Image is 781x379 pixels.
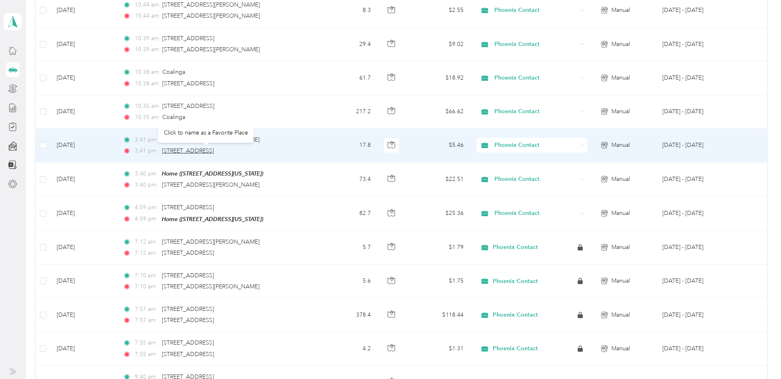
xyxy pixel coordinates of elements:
td: Aug 1 - 31, 2025 [656,129,736,162]
td: Aug 1 - 31, 2025 [656,95,736,129]
span: 7:55 am [135,350,158,359]
span: 3:40 pm [135,169,158,178]
span: 10:35 am [135,113,159,122]
td: [DATE] [50,332,116,365]
span: 4:59 pm [135,215,158,224]
span: Phoenix Contact [494,73,578,82]
span: Phoenix Contact [494,107,578,116]
span: 7:10 am [135,282,158,291]
span: [STREET_ADDRESS][PERSON_NAME] [162,136,260,143]
span: Phoenix Contact [494,40,578,49]
span: Manual [611,6,630,15]
span: Phoenix Contact [494,6,578,15]
span: Phoenix Contact [494,209,578,218]
td: 29.4 [319,27,377,61]
span: [STREET_ADDRESS] [162,317,214,324]
span: Phoenix Contact [493,311,538,319]
span: 10:39 am [135,45,159,54]
td: 73.4 [319,162,377,196]
span: 3:41 pm [135,135,158,144]
td: 217.2 [319,95,377,129]
span: [STREET_ADDRESS] [162,272,214,279]
span: [STREET_ADDRESS][PERSON_NAME] [162,283,260,290]
span: [STREET_ADDRESS][PERSON_NAME] [162,181,260,188]
td: 5.6 [319,265,377,298]
td: 378.4 [319,298,377,332]
span: 7:57 am [135,316,158,325]
td: $9.02 [409,27,470,61]
td: $118.44 [409,298,470,332]
span: [STREET_ADDRESS] [162,147,214,154]
span: 7:10 am [135,271,158,280]
span: [STREET_ADDRESS][PERSON_NAME] [162,46,260,53]
span: Coalinga [162,68,185,75]
span: Home ([STREET_ADDRESS][US_STATE]) [162,170,263,177]
span: Home ([STREET_ADDRESS][US_STATE]) [162,216,263,222]
span: [STREET_ADDRESS] [162,80,214,87]
span: Manual [611,276,630,285]
span: 3:40 pm [135,180,158,189]
span: Manual [611,107,630,116]
td: $1.79 [409,231,470,265]
span: [STREET_ADDRESS][PERSON_NAME] [162,238,260,245]
span: Coalinga [162,114,185,121]
td: [DATE] [50,298,116,332]
span: 7:12 am [135,249,158,258]
span: [STREET_ADDRESS] [162,35,214,42]
td: $25.36 [409,196,470,231]
div: Click to name as a Favorite Place [158,123,254,143]
td: [DATE] [50,95,116,129]
span: Phoenix Contact [493,345,538,352]
td: $66.62 [409,95,470,129]
span: Manual [611,40,630,49]
td: [DATE] [50,129,116,162]
td: Aug 1 - 31, 2025 [656,196,736,231]
td: 5.7 [319,231,377,265]
iframe: Everlance-gr Chat Button Frame [735,333,781,379]
span: 7:12 am [135,237,158,247]
span: Manual [611,141,630,150]
span: 7:55 am [135,338,158,347]
span: Phoenix Contact [494,141,578,150]
span: Phoenix Contact [494,175,578,184]
td: [DATE] [50,61,116,95]
span: 10:44 am [135,11,159,21]
span: 10:39 am [135,34,159,43]
span: [STREET_ADDRESS] [162,204,214,211]
td: [DATE] [50,162,116,196]
span: 4:59 pm [135,203,158,212]
td: Jul 1 - 31, 2025 [656,298,736,332]
td: Aug 1 - 31, 2025 [656,162,736,196]
td: $18.92 [409,61,470,95]
td: Jul 1 - 31, 2025 [656,332,736,365]
span: Manual [611,311,630,320]
span: [STREET_ADDRESS] [162,306,214,313]
span: [STREET_ADDRESS][PERSON_NAME] [162,12,260,19]
td: 82.7 [319,196,377,231]
span: [STREET_ADDRESS] [162,339,214,346]
span: 10:38 am [135,68,159,77]
td: [DATE] [50,265,116,298]
td: 17.8 [319,129,377,162]
span: 7:57 am [135,305,158,314]
span: Manual [611,344,630,353]
td: Aug 1 - 31, 2025 [656,61,736,95]
span: [STREET_ADDRESS] [162,351,214,358]
span: 10:38 am [135,79,159,88]
td: 4.2 [319,332,377,365]
span: 3:41 pm [135,146,158,155]
td: $1.75 [409,265,470,298]
td: Jul 1 - 31, 2025 [656,265,736,298]
span: Phoenix Contact [493,244,538,251]
span: 10:35 am [135,102,159,111]
td: [DATE] [50,231,116,265]
span: Manual [611,243,630,252]
td: $1.31 [409,332,470,365]
td: $22.51 [409,162,470,196]
span: 10:44 am [135,0,159,9]
td: Aug 1 - 31, 2025 [656,27,736,61]
td: [DATE] [50,27,116,61]
td: [DATE] [50,196,116,231]
span: [STREET_ADDRESS][PERSON_NAME] [162,1,260,8]
span: [STREET_ADDRESS] [162,249,214,256]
